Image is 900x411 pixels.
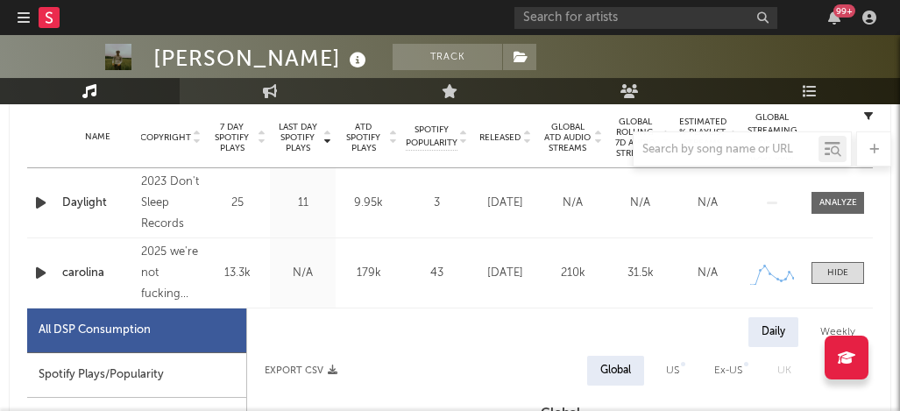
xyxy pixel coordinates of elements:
span: Global ATD Audio Streams [543,122,592,153]
div: 210k [543,265,602,282]
div: All DSP Consumption [39,320,151,341]
span: Spotify Popularity [406,124,457,150]
button: Track [393,44,502,70]
div: 13.3k [209,265,266,282]
div: 25 [209,195,266,212]
a: Daylight [62,195,132,212]
div: Name [62,131,132,144]
div: Global [600,360,631,381]
div: Daily [748,317,798,347]
div: 11 [274,195,331,212]
div: All DSP Consumption [27,308,246,353]
div: [PERSON_NAME] [153,44,371,73]
div: N/A [611,195,670,212]
div: Global Streaming Trend (Last 60D) [746,111,798,164]
div: 99 + [833,4,855,18]
div: 179k [340,265,397,282]
div: N/A [274,265,331,282]
div: 2023 Don't Sleep Records [141,172,200,235]
div: 31.5k [611,265,670,282]
a: carolina [62,265,132,282]
span: Last Day Spotify Plays [274,122,321,153]
button: Export CSV [265,365,337,376]
span: Global Rolling 7D Audio Streams [611,117,659,159]
div: 2025 we're not fucking signed [141,242,200,305]
div: Spotify Plays/Popularity [27,353,246,398]
span: Estimated % Playlist Streams Last Day [678,117,726,159]
div: 3 [406,195,467,212]
div: [DATE] [476,195,535,212]
span: ATD Spotify Plays [340,122,386,153]
input: Search by song name or URL [634,143,819,157]
div: N/A [678,265,737,282]
div: US [666,360,679,381]
div: Weekly [807,317,868,347]
button: 99+ [828,11,840,25]
span: 7 Day Spotify Plays [209,122,255,153]
div: 9.95k [340,195,397,212]
div: N/A [543,195,602,212]
div: 43 [406,265,467,282]
div: [DATE] [476,265,535,282]
input: Search for artists [514,7,777,29]
div: N/A [678,195,737,212]
div: Ex-US [714,360,742,381]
